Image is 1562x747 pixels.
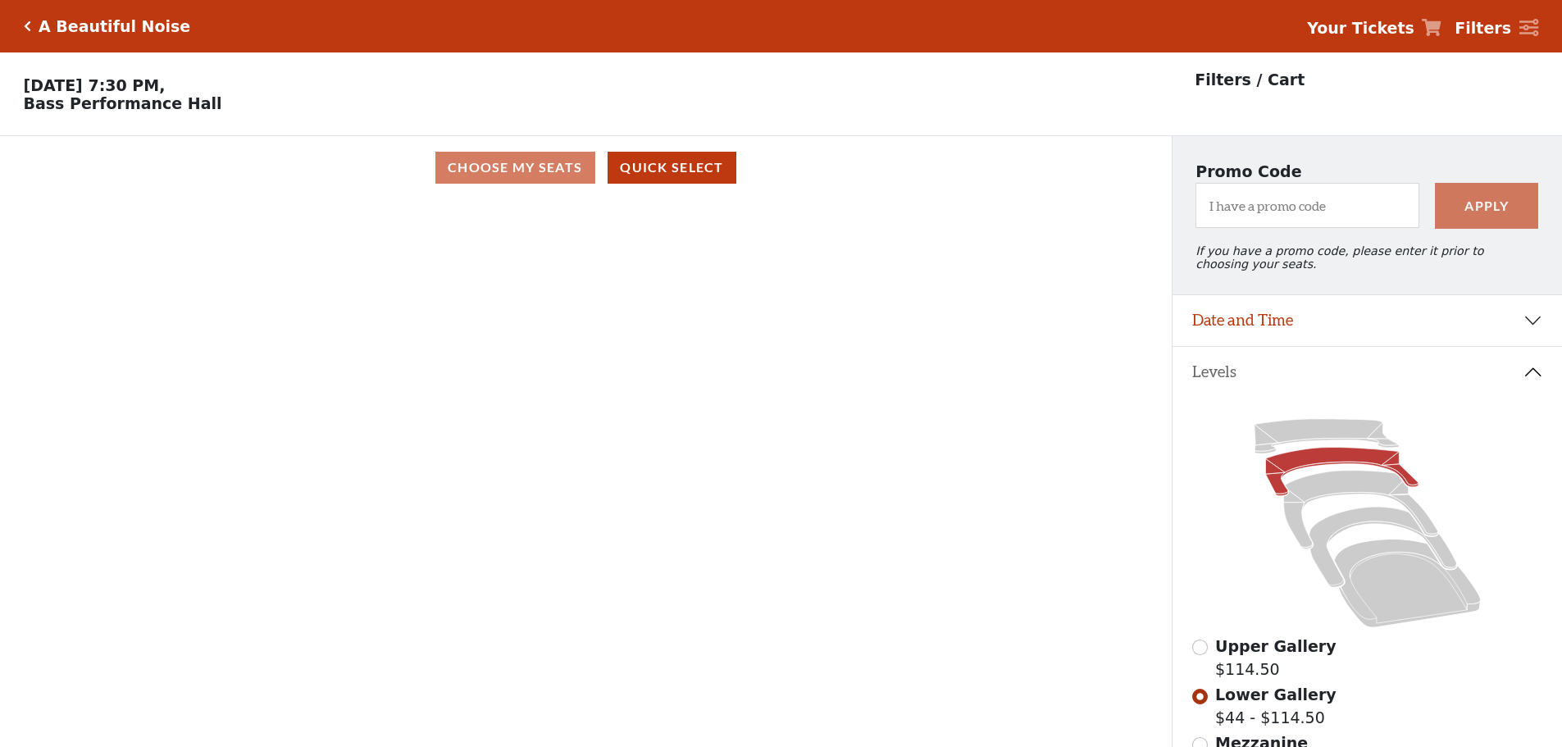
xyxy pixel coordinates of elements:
p: If you have a promo code, please enter it prior to choosing your seats. [1195,244,1538,271]
h5: A Beautiful Noise [39,17,190,36]
button: Quick Select [608,152,736,184]
path: Upper Gallery - Seats Available: 280 [1254,419,1398,453]
span: Lower Gallery [1215,686,1337,704]
span: Upper Gallery [1215,637,1337,655]
label: $44 - $114.50 [1215,683,1337,730]
path: Orchestra / Parterre Circle - Seats Available: 5 [1334,540,1481,628]
a: Click here to go back to filters [24,20,31,32]
input: I have a promo code [1195,183,1419,228]
label: $114.50 [1215,635,1337,681]
button: Levels [1173,347,1562,398]
a: Your Tickets [1307,16,1441,40]
strong: Your Tickets [1307,19,1414,37]
p: Promo Code [1195,160,1538,184]
button: Date and Time [1173,295,1562,346]
path: Mezzanine - Seats Available: 33 [1283,471,1437,549]
a: Filters [1455,16,1538,40]
path: Box Tier - Seats Available: 10 [1309,508,1456,588]
strong: Filters [1455,19,1511,37]
path: Lower Gallery - Seats Available: 25 [1265,448,1418,496]
p: Filters / Cart [1195,68,1305,92]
